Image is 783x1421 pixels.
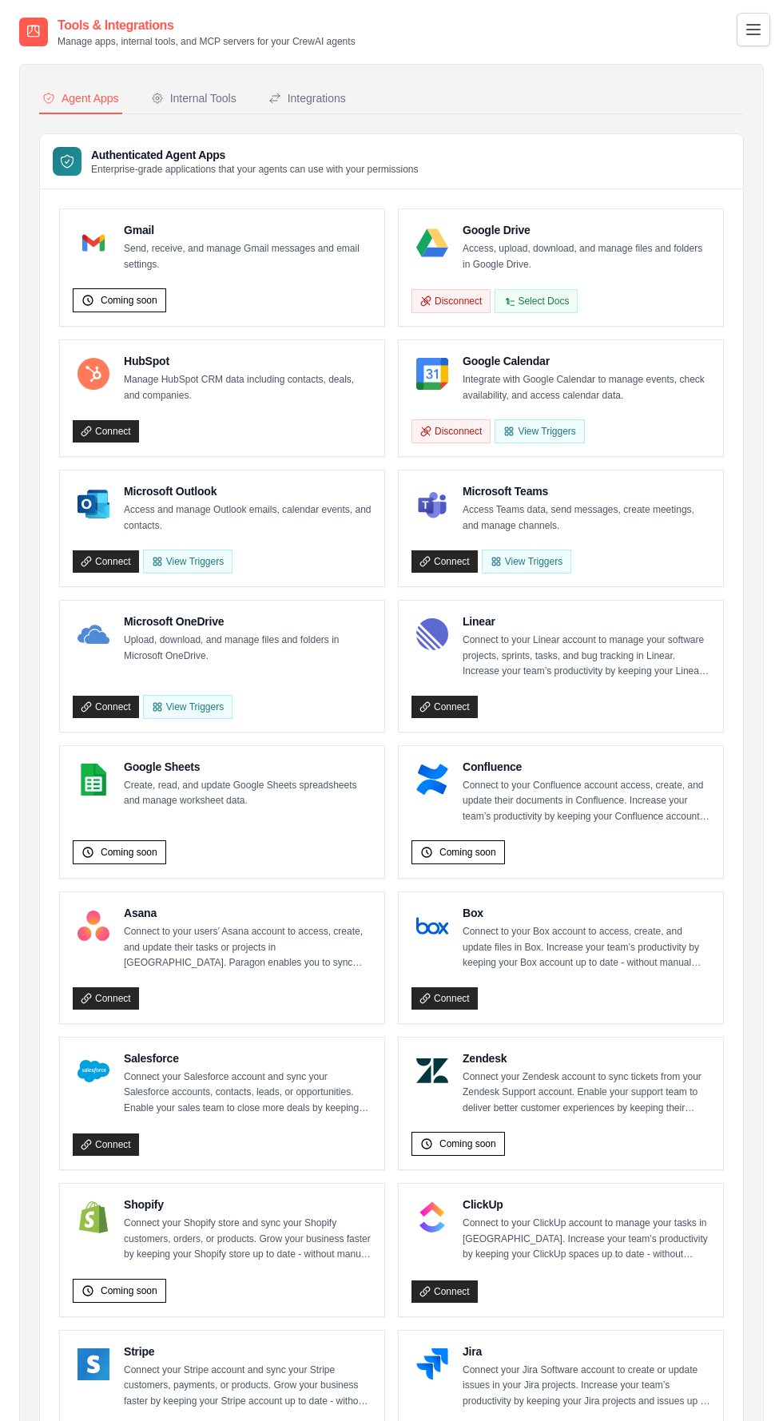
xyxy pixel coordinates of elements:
h4: Box [463,905,710,921]
p: Connect to your Linear account to manage your software projects, sprints, tasks, and bug tracking... [463,633,710,680]
h4: Google Sheets [124,759,372,775]
img: Confluence Logo [416,764,448,796]
a: Connect [411,1280,478,1303]
p: Integrate with Google Calendar to manage events, check availability, and access calendar data. [463,372,710,403]
span: Coming soon [439,1137,496,1150]
p: Connect to your Confluence account access, create, and update their documents in Confluence. Incr... [463,778,710,825]
h4: Linear [463,613,710,629]
h4: Google Drive [463,222,710,238]
h4: HubSpot [124,353,372,369]
img: HubSpot Logo [78,358,109,390]
button: Select Docs [495,289,578,313]
img: Asana Logo [78,910,109,942]
button: Disconnect [411,419,491,443]
button: Toggle navigation [737,13,770,46]
p: Access and manage Outlook emails, calendar events, and contacts. [124,502,372,534]
p: Connect to your users’ Asana account to access, create, and update their tasks or projects in [GE... [124,924,372,971]
img: Microsoft OneDrive Logo [78,618,109,650]
div: Integrations [268,90,346,106]
span: Coming soon [439,846,496,859]
img: Google Drive Logo [416,227,448,259]
img: Google Calendar Logo [416,358,448,390]
p: Upload, download, and manage files and folders in Microsoft OneDrive. [124,633,372,664]
a: Connect [411,696,478,718]
button: Integrations [265,84,349,114]
a: Connect [73,550,139,573]
h4: Confluence [463,759,710,775]
img: Box Logo [416,910,448,942]
h4: Salesforce [124,1050,372,1066]
a: Connect [411,987,478,1010]
h4: Google Calendar [463,353,710,369]
h4: Asana [124,905,372,921]
h4: ClickUp [463,1197,710,1213]
a: Connect [73,1133,139,1156]
div: Internal Tools [151,90,236,106]
: View Triggers [143,695,233,719]
span: Coming soon [101,294,157,307]
p: Connect to your Box account to access, create, and update files in Box. Increase your team’s prod... [463,924,710,971]
a: Connect [411,550,478,573]
img: Shopify Logo [78,1201,109,1233]
img: Microsoft Teams Logo [416,488,448,520]
h4: Microsoft Outlook [124,483,372,499]
div: Agent Apps [42,90,119,106]
img: Google Sheets Logo [78,764,109,796]
h4: Gmail [124,222,372,238]
img: Linear Logo [416,618,448,650]
: View Triggers [482,550,571,574]
p: Connect your Zendesk account to sync tickets from your Zendesk Support account. Enable your suppo... [463,1070,710,1117]
p: Manage HubSpot CRM data including contacts, deals, and companies. [124,372,372,403]
p: Connect to your ClickUp account to manage your tasks in [GEOGRAPHIC_DATA]. Increase your team’s p... [463,1216,710,1263]
p: Connect your Shopify store and sync your Shopify customers, orders, or products. Grow your busine... [124,1216,372,1263]
p: Enterprise-grade applications that your agents can use with your permissions [91,163,419,176]
: View Triggers [143,550,233,574]
button: View Triggers [495,419,584,443]
img: Gmail Logo [78,227,109,259]
p: Connect your Stripe account and sync your Stripe customers, payments, or products. Grow your busi... [124,1363,372,1410]
h4: Microsoft Teams [463,483,710,499]
p: Access Teams data, send messages, create meetings, and manage channels. [463,502,710,534]
h4: Zendesk [463,1050,710,1066]
p: Connect your Salesforce account and sync your Salesforce accounts, contacts, leads, or opportunit... [124,1070,372,1117]
p: Access, upload, download, and manage files and folders in Google Drive. [463,241,710,272]
a: Connect [73,696,139,718]
span: Coming soon [101,1284,157,1297]
button: Internal Tools [148,84,240,114]
h2: Tools & Integrations [58,16,356,35]
button: Agent Apps [39,84,122,114]
p: Send, receive, and manage Gmail messages and email settings. [124,241,372,272]
p: Connect your Jira Software account to create or update issues in your Jira projects. Increase you... [463,1363,710,1410]
h3: Authenticated Agent Apps [91,147,419,163]
img: Jira Logo [416,1348,448,1380]
img: Salesforce Logo [78,1055,109,1087]
img: Zendesk Logo [416,1055,448,1087]
p: Create, read, and update Google Sheets spreadsheets and manage worksheet data. [124,778,372,809]
span: Coming soon [101,846,157,859]
h4: Microsoft OneDrive [124,613,372,629]
h4: Jira [463,1344,710,1359]
img: Stripe Logo [78,1348,109,1380]
h4: Stripe [124,1344,372,1359]
a: Connect [73,420,139,443]
button: Disconnect [411,289,491,313]
p: Manage apps, internal tools, and MCP servers for your CrewAI agents [58,35,356,48]
img: ClickUp Logo [416,1201,448,1233]
img: Microsoft Outlook Logo [78,488,109,520]
a: Connect [73,987,139,1010]
h4: Shopify [124,1197,372,1213]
